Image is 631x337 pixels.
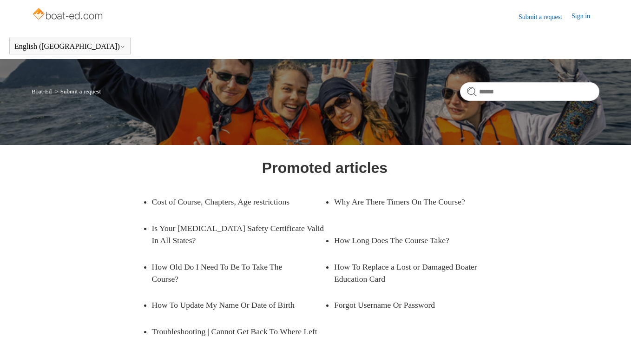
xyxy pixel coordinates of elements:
[334,292,493,318] a: Forgot Username Or Password
[14,42,125,51] button: English ([GEOGRAPHIC_DATA])
[152,189,311,215] a: Cost of Course, Chapters, Age restrictions
[152,292,311,318] a: How To Update My Name Or Date of Birth
[32,88,53,95] li: Boat-Ed
[334,254,507,292] a: How To Replace a Lost or Damaged Boater Education Card
[572,11,599,22] a: Sign in
[53,88,101,95] li: Submit a request
[600,306,624,330] div: Live chat
[460,82,599,101] input: Search
[32,88,52,95] a: Boat-Ed
[262,157,388,179] h1: Promoted articles
[152,215,325,254] a: Is Your [MEDICAL_DATA] Safety Certificate Valid In All States?
[32,6,105,24] img: Boat-Ed Help Center home page
[152,254,311,292] a: How Old Do I Need To Be To Take The Course?
[334,227,493,253] a: How Long Does The Course Take?
[334,189,493,215] a: Why Are There Timers On The Course?
[519,12,572,22] a: Submit a request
